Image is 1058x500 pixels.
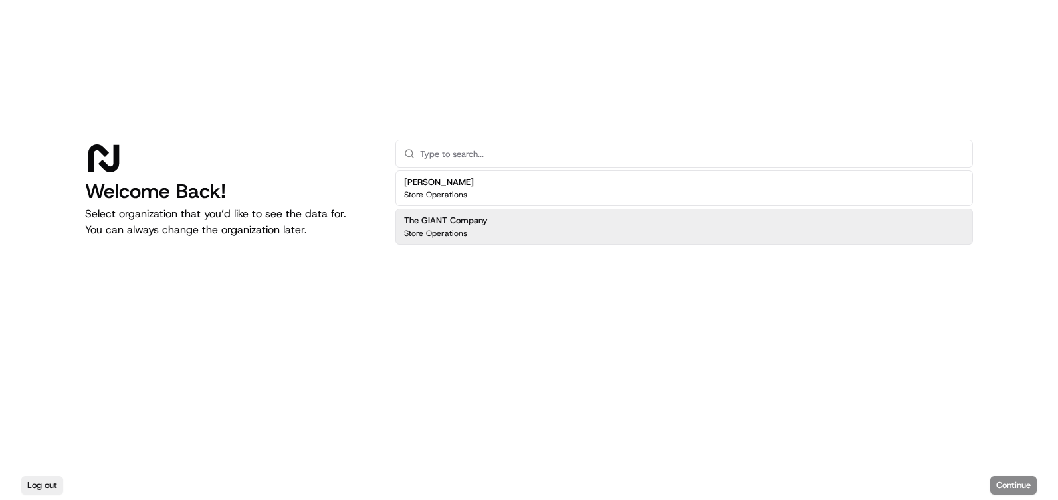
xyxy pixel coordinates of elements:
[85,206,374,238] p: Select organization that you’d like to see the data for. You can always change the organization l...
[404,215,488,227] h2: The GIANT Company
[404,189,467,200] p: Store Operations
[404,228,467,239] p: Store Operations
[420,140,964,167] input: Type to search...
[21,476,63,495] button: Log out
[85,180,374,203] h1: Welcome Back!
[404,176,474,188] h2: [PERSON_NAME]
[395,168,973,247] div: Suggestions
